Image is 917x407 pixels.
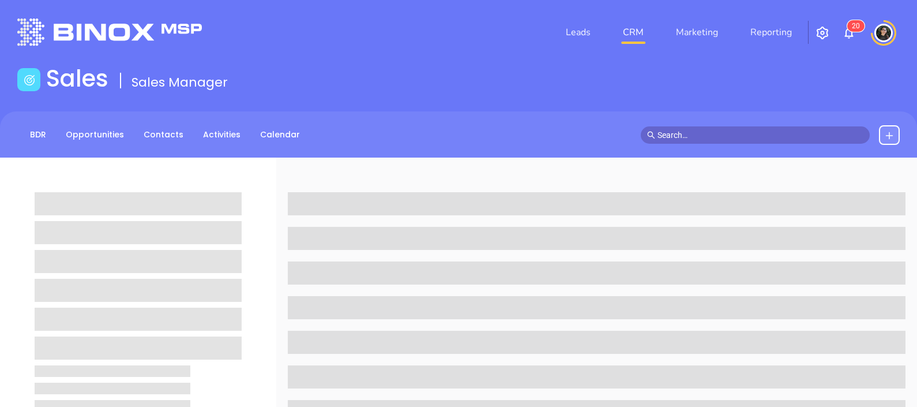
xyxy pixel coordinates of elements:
[59,125,131,144] a: Opportunities
[657,129,864,141] input: Search…
[671,21,723,44] a: Marketing
[137,125,190,144] a: Contacts
[131,73,228,91] span: Sales Manager
[856,22,860,30] span: 0
[647,131,655,139] span: search
[561,21,595,44] a: Leads
[874,24,893,42] img: user
[253,125,307,144] a: Calendar
[746,21,796,44] a: Reporting
[23,125,53,144] a: BDR
[847,20,865,32] sup: 20
[815,26,829,40] img: iconSetting
[17,18,202,46] img: logo
[618,21,648,44] a: CRM
[842,26,856,40] img: iconNotification
[196,125,247,144] a: Activities
[852,22,856,30] span: 2
[46,65,108,92] h1: Sales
